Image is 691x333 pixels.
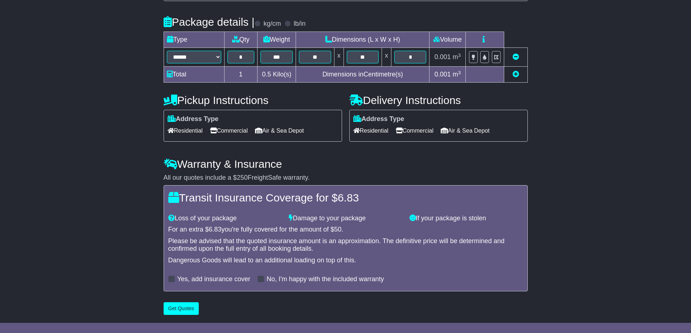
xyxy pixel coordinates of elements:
[435,53,451,61] span: 0.001
[293,20,305,28] label: lb/in
[338,192,359,204] span: 6.83
[168,115,219,123] label: Address Type
[334,226,341,233] span: 50
[258,67,296,83] td: Kilo(s)
[210,125,248,136] span: Commercial
[168,125,203,136] span: Residential
[168,226,523,234] div: For an extra $ you're fully covered for the amount of $ .
[267,275,384,283] label: No, I'm happy with the included warranty
[429,32,466,48] td: Volume
[224,32,258,48] td: Qty
[296,67,429,83] td: Dimensions in Centimetre(s)
[353,125,388,136] span: Residential
[435,71,451,78] span: 0.001
[285,215,406,222] div: Damage to your package
[441,125,490,136] span: Air & Sea Depot
[406,215,527,222] div: If your package is stolen
[453,71,461,78] span: m
[168,192,523,204] h4: Transit Insurance Coverage for $
[164,32,224,48] td: Type
[263,20,281,28] label: kg/cm
[334,48,344,67] td: x
[237,174,248,181] span: 250
[349,94,528,106] h4: Delivery Instructions
[164,174,528,182] div: All our quotes include a $ FreightSafe warranty.
[458,53,461,58] sup: 3
[168,257,523,265] div: Dangerous Goods will lead to an additional loading on top of this.
[262,71,271,78] span: 0.5
[296,32,429,48] td: Dimensions (L x W x H)
[258,32,296,48] td: Weight
[168,237,523,253] div: Please be advised that the quoted insurance amount is an approximation. The definitive price will...
[164,94,342,106] h4: Pickup Instructions
[165,215,285,222] div: Loss of your package
[513,53,519,61] a: Remove this item
[164,158,528,170] h4: Warranty & Insurance
[458,70,461,75] sup: 3
[209,226,222,233] span: 6.83
[382,48,391,67] td: x
[177,275,250,283] label: Yes, add insurance cover
[164,67,224,83] td: Total
[164,302,199,315] button: Get Quotes
[255,125,304,136] span: Air & Sea Depot
[453,53,461,61] span: m
[224,67,258,83] td: 1
[513,71,519,78] a: Add new item
[396,125,433,136] span: Commercial
[164,16,255,28] h4: Package details |
[353,115,404,123] label: Address Type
